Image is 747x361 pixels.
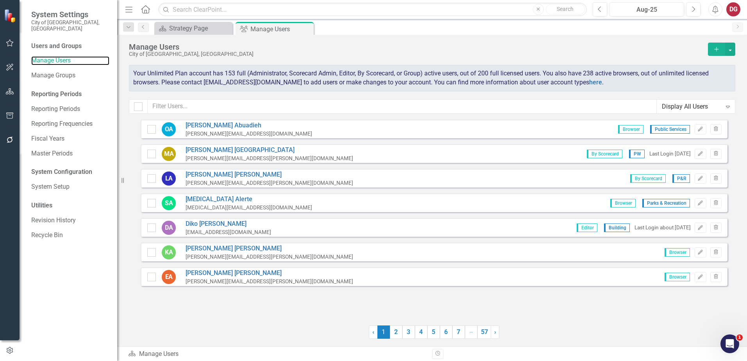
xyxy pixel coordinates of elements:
a: Strategy Page [156,23,231,33]
div: [PERSON_NAME][EMAIL_ADDRESS][PERSON_NAME][DOMAIN_NAME] [186,253,353,261]
a: Reporting Periods [31,105,109,114]
div: [PERSON_NAME][EMAIL_ADDRESS][PERSON_NAME][DOMAIN_NAME] [186,278,353,285]
input: Search ClearPoint... [158,3,587,16]
span: By Scorecard [587,150,622,158]
span: › [494,328,496,336]
span: Your Unlimited Plan account has 153 full (Administrator, Scorecard Admin, Editor, By Scorecard, o... [133,70,709,86]
a: Manage Groups [31,71,109,80]
div: Reporting Periods [31,90,109,99]
div: LA [162,172,176,186]
button: DG [726,2,740,16]
img: ClearPoint Strategy [4,9,18,23]
iframe: Intercom live chat [720,334,739,353]
a: [MEDICAL_DATA] Alerte [186,195,312,204]
div: City of [GEOGRAPHIC_DATA], [GEOGRAPHIC_DATA] [129,51,704,57]
a: 3 [402,325,415,339]
span: By Scorecard [630,174,666,183]
span: Browser [618,125,643,134]
div: Last Login about [DATE] [634,224,691,231]
a: 7 [452,325,465,339]
span: System Settings [31,10,109,19]
a: Reporting Frequencies [31,120,109,129]
div: DA [162,221,176,235]
div: Last Login [DATE] [649,150,691,157]
a: Revision History [31,216,109,225]
a: [PERSON_NAME] [PERSON_NAME] [186,244,353,253]
div: Display All Users [662,102,722,111]
a: 5 [427,325,440,339]
a: Recycle Bin [31,231,109,240]
div: KA [162,245,176,259]
a: Master Periods [31,149,109,158]
span: 1 [736,334,743,341]
div: Strategy Page [169,23,231,33]
div: Aug-25 [612,5,681,14]
a: 6 [440,325,452,339]
div: MA [162,147,176,161]
a: [PERSON_NAME] [PERSON_NAME] [186,170,353,179]
div: [MEDICAL_DATA][EMAIL_ADDRESS][DOMAIN_NAME] [186,204,312,211]
button: Search [546,4,585,15]
div: SA [162,196,176,210]
a: Fiscal Years [31,134,109,143]
span: Editor [577,223,597,232]
div: OA [162,122,176,136]
a: System Setup [31,182,109,191]
span: PW [629,150,645,158]
a: [PERSON_NAME] [GEOGRAPHIC_DATA] [186,146,353,155]
div: Users and Groups [31,42,109,51]
span: P&R [672,174,690,183]
input: Filter Users... [147,99,657,114]
div: [EMAIL_ADDRESS][DOMAIN_NAME] [186,229,271,236]
a: 57 [477,325,491,339]
span: Browser [610,199,636,207]
a: here [589,79,602,86]
div: [PERSON_NAME][EMAIL_ADDRESS][PERSON_NAME][DOMAIN_NAME] [186,179,353,187]
small: City of [GEOGRAPHIC_DATA], [GEOGRAPHIC_DATA] [31,19,109,32]
a: [PERSON_NAME] Abuadieh [186,121,312,130]
div: Manage Users [129,43,704,51]
a: [PERSON_NAME] [PERSON_NAME] [186,269,353,278]
span: Public Services [650,125,690,134]
a: 4 [415,325,427,339]
span: Parks & Recreation [642,199,690,207]
div: [PERSON_NAME][EMAIL_ADDRESS][DOMAIN_NAME] [186,130,312,138]
span: 1 [377,325,390,339]
span: Browser [665,248,690,257]
a: Diko [PERSON_NAME] [186,220,271,229]
a: Manage Users [31,56,109,65]
div: EA [162,270,176,284]
div: Manage Users [250,24,312,34]
div: System Configuration [31,168,109,177]
div: Utilities [31,201,109,210]
div: Manage Users [128,350,426,359]
span: Search [557,6,574,12]
div: [PERSON_NAME][EMAIL_ADDRESS][PERSON_NAME][DOMAIN_NAME] [186,155,353,162]
span: Browser [665,273,690,281]
span: Building [604,223,630,232]
button: Aug-25 [609,2,684,16]
span: ‹ [372,328,374,336]
a: 2 [390,325,402,339]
